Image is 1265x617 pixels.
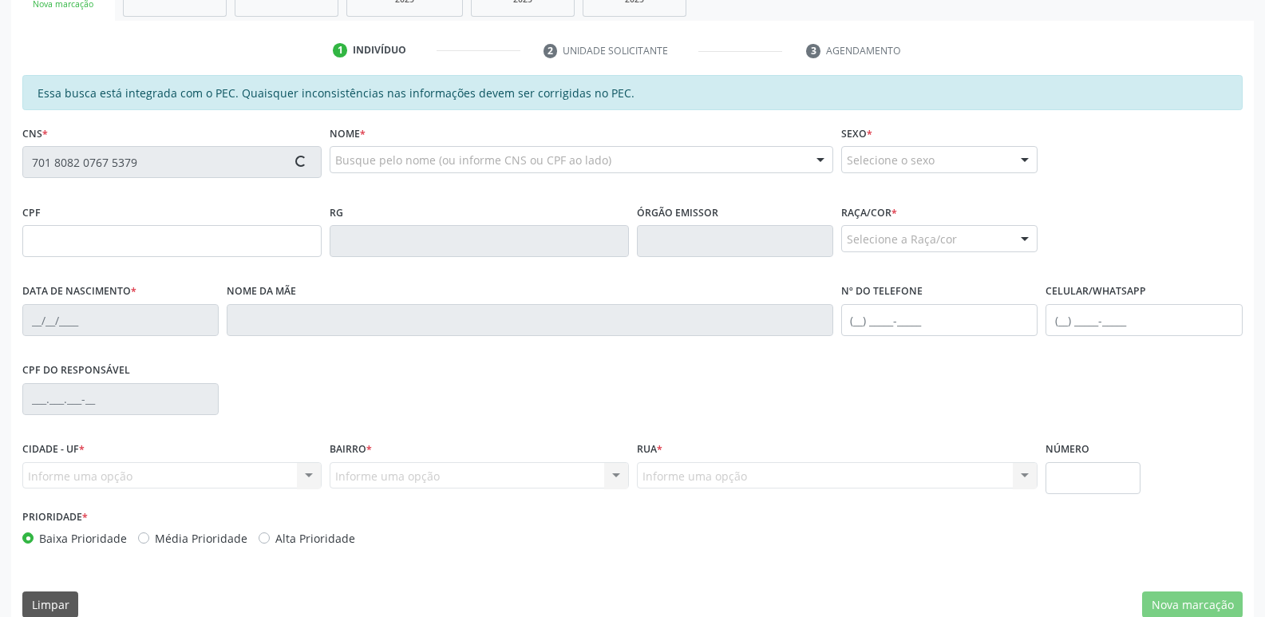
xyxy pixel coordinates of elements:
label: Baixa Prioridade [39,530,127,547]
div: Indivíduo [353,43,406,57]
span: Selecione o sexo [847,152,935,168]
div: Essa busca está integrada com o PEC. Quaisquer inconsistências nas informações devem ser corrigid... [22,75,1243,110]
label: Número [1046,437,1089,462]
input: (__) _____-_____ [1046,304,1242,336]
span: Selecione a Raça/cor [847,231,957,247]
label: Rua [637,437,662,462]
label: Nº do Telefone [841,279,923,304]
label: RG [330,200,343,225]
label: Órgão emissor [637,200,718,225]
input: __/__/____ [22,304,219,336]
input: ___.___.___-__ [22,383,219,415]
label: Cidade - UF [22,437,85,462]
label: Raça/cor [841,200,897,225]
label: CNS [22,121,48,146]
span: Busque pelo nome (ou informe CNS ou CPF ao lado) [335,152,611,168]
input: (__) _____-_____ [841,304,1038,336]
label: Nome da mãe [227,279,296,304]
label: CPF do responsável [22,358,130,383]
label: Prioridade [22,505,88,530]
div: 1 [333,43,347,57]
label: Alta Prioridade [275,530,355,547]
label: Celular/WhatsApp [1046,279,1146,304]
label: Sexo [841,121,872,146]
label: Data de nascimento [22,279,136,304]
label: Média Prioridade [155,530,247,547]
label: CPF [22,200,41,225]
label: Bairro [330,437,372,462]
label: Nome [330,121,366,146]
